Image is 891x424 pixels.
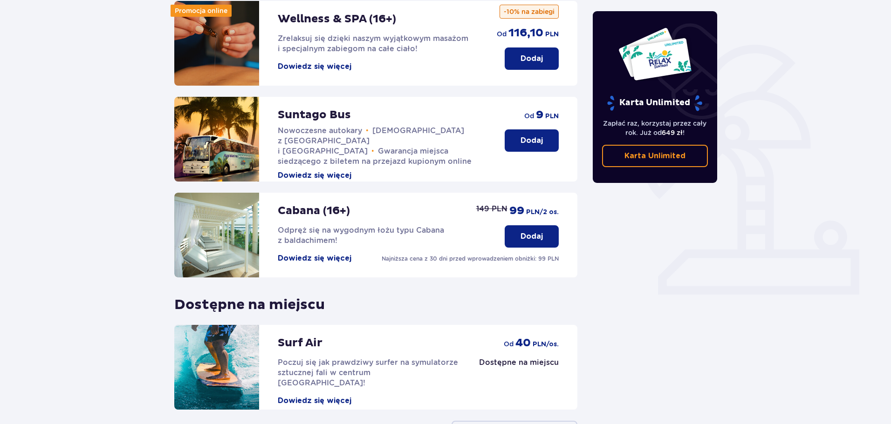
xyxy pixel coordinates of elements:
[500,5,559,19] p: -10% na zabiegi
[278,34,468,53] span: Zrelaksuj się dzięki naszym wyjątkowym masażom i specjalnym zabiegom na całe ciało!
[174,1,259,86] img: attraction
[504,339,514,349] p: od
[476,204,507,214] p: 149 PLN
[278,126,362,135] span: Nowoczesne autokary
[278,358,458,387] span: Poczuj się jak prawdziwy surfer na symulatorze sztucznej fali w centrum [GEOGRAPHIC_DATA]!
[174,325,259,410] img: attraction
[171,5,232,17] div: Promocja online
[662,129,683,136] span: 649 zł
[515,336,531,350] p: 40
[508,26,543,40] p: 116,10
[497,29,507,39] p: od
[624,151,685,161] p: Karta Unlimited
[536,108,543,122] p: 9
[174,289,325,314] p: Dostępne na miejscu
[278,396,351,406] button: Dowiedz się więcej
[278,204,350,218] p: Cabana (16+)
[524,111,534,121] p: od
[174,97,259,182] img: attraction
[366,126,369,135] span: •
[278,336,322,350] p: Surf Air
[505,225,559,248] button: Dodaj
[521,54,543,64] p: Dodaj
[174,193,259,277] img: attraction
[278,61,351,72] button: Dowiedz się więcej
[521,135,543,146] p: Dodaj
[505,129,559,152] button: Dodaj
[278,12,396,26] p: Wellness & SPA (16+)
[505,47,559,70] button: Dodaj
[545,30,559,39] p: PLN
[278,253,351,263] button: Dowiedz się więcej
[278,126,464,155] span: [DEMOGRAPHIC_DATA] z [GEOGRAPHIC_DATA] i [GEOGRAPHIC_DATA]
[521,231,543,242] p: Dodaj
[606,95,703,111] p: Karta Unlimited
[278,226,444,245] span: Odpręż się na wygodnym łożu typu Cabana z baldachimem!
[509,204,524,218] p: 99
[479,357,559,368] p: Dostępne na miejscu
[278,108,351,122] p: Suntago Bus
[533,340,559,349] p: PLN /os.
[545,112,559,121] p: PLN
[278,170,351,181] button: Dowiedz się więcej
[526,208,559,217] p: PLN /2 os.
[382,255,559,263] p: Najniższa cena z 30 dni przed wprowadzeniem obniżki: 99 PLN
[602,145,708,167] a: Karta Unlimited
[371,147,374,156] span: •
[602,119,708,137] p: Zapłać raz, korzystaj przez cały rok. Już od !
